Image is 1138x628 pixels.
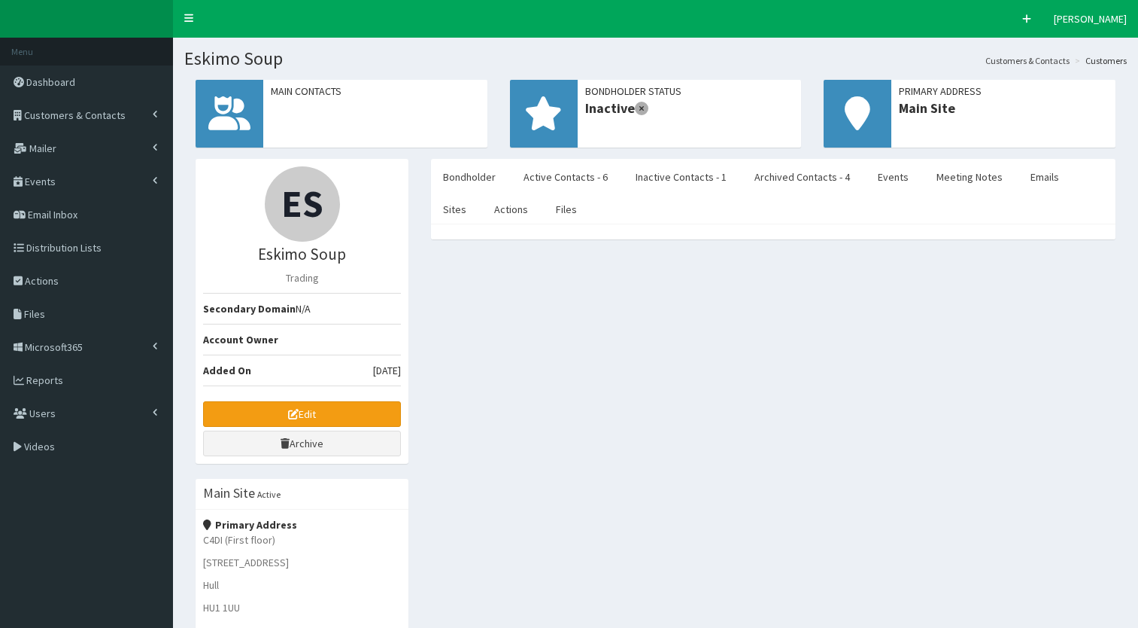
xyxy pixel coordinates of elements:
span: [PERSON_NAME] [1054,12,1127,26]
span: [DATE] [373,363,401,378]
span: Events [25,175,56,188]
b: Secondary Domain [203,302,296,316]
small: Active [257,489,281,500]
p: Trading [203,270,401,285]
span: ES [281,180,323,227]
span: Microsoft365 [25,340,83,354]
a: Edit [203,401,401,427]
h3: Eskimo Soup [203,245,401,263]
h3: Main Site [203,486,255,500]
p: [STREET_ADDRESS] [203,555,401,570]
p: HU1 1UU [203,600,401,615]
span: Videos [24,440,55,453]
span: Bondholder Status [585,84,794,99]
span: Distribution Lists [26,241,102,255]
span: Dashboard [26,75,75,89]
a: Files [544,194,589,225]
a: Events [866,161,921,193]
li: Customers [1071,54,1127,67]
span: Customers & Contacts [24,108,126,122]
span: Reports [26,373,63,387]
span: Main Site [899,99,1108,118]
b: Added On [203,364,251,377]
a: Meeting Notes [924,161,1015,193]
b: Account Owner [203,333,278,346]
a: Bondholder [431,161,508,193]
a: Sites [431,194,478,225]
a: Customers & Contacts [985,54,1070,67]
span: Mailer [29,142,56,155]
p: Hull [203,578,401,593]
span: Inactive [585,99,794,118]
span: Users [29,407,56,420]
p: C4DI (First floor) [203,532,401,547]
a: Inactive Contacts - 1 [624,161,739,193]
a: Archive [203,431,401,456]
li: N/A [203,293,401,325]
span: Main Contacts [271,84,480,99]
span: Files [24,307,45,321]
span: Actions [25,274,59,288]
a: Archived Contacts - 4 [742,161,862,193]
h1: Eskimo Soup [184,49,1127,69]
a: Emails [1018,161,1071,193]
span: Email Inbox [28,208,77,221]
a: Actions [482,194,540,225]
strong: Primary Address [203,518,297,532]
span: Primary Address [899,84,1108,99]
a: Active Contacts - 6 [511,161,620,193]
